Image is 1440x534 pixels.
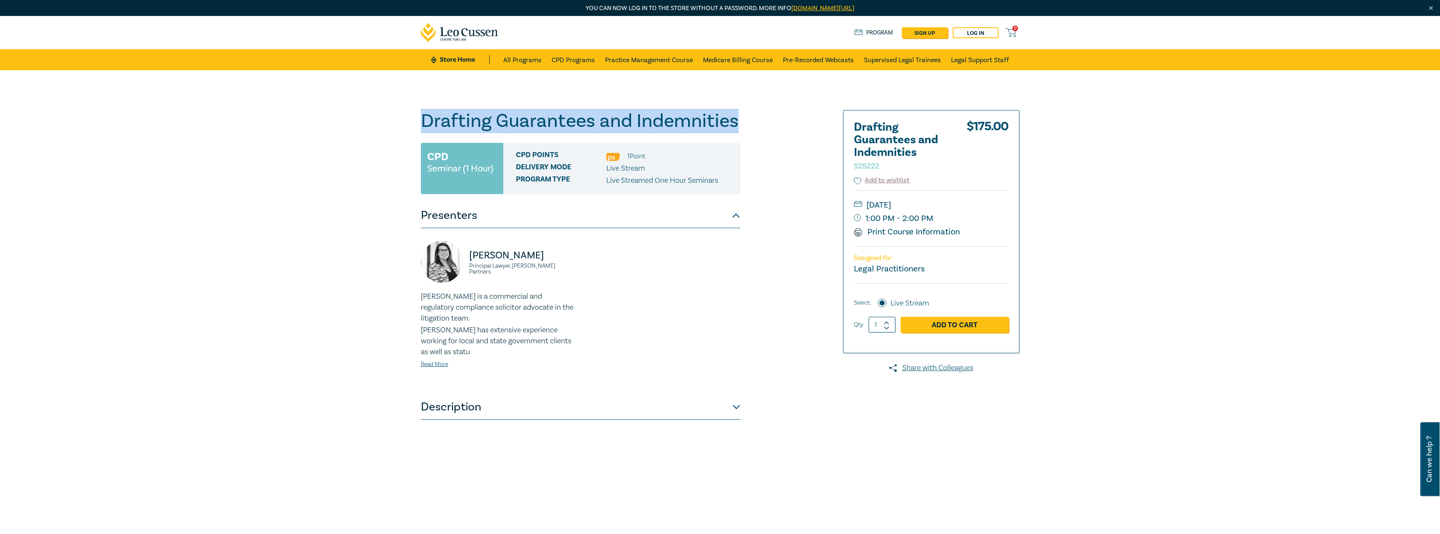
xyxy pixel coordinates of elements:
[427,164,493,173] small: Seminar (1 Hour)
[606,175,718,186] p: Live Streamed One Hour Seminars
[854,263,925,274] small: Legal Practitioners
[627,151,645,162] li: 1 Point
[854,121,946,171] h2: Drafting Guarantees and Indemnities
[791,4,854,12] a: [DOMAIN_NAME][URL]
[421,110,740,132] h1: Drafting Guarantees and Indemnities
[421,203,740,228] button: Presenters
[421,4,1020,13] p: You can now log in to the store without a password. More info
[552,49,595,70] a: CPD Programs
[854,254,1009,262] p: Designed for
[516,175,606,186] span: Program type
[516,163,606,174] span: Delivery Mode
[854,28,893,37] a: Program
[1425,427,1433,491] span: Can we help ?
[606,163,645,173] span: Live Stream
[864,49,941,70] a: Supervised Legal Trainees
[854,212,1009,225] small: 1:00 PM - 2:00 PM
[902,27,948,38] a: sign up
[469,263,576,275] small: Principal Lawyer, [PERSON_NAME] Partners
[843,363,1020,374] a: Share with Colleagues
[869,317,896,333] input: 1
[854,320,863,329] label: Qty
[854,176,910,185] button: Add to wishlist
[951,49,1009,70] a: Legal Support Staff
[421,291,576,324] p: [PERSON_NAME] is a commercial and regulatory compliance solicitor advocate in the litigation team.
[901,317,1009,333] a: Add to Cart
[1012,26,1018,31] span: 0
[854,161,879,171] small: S25222
[503,49,542,70] a: All Programs
[421,325,576,358] p: [PERSON_NAME] has extensive experience working for local and state government clients as well as ...
[605,49,693,70] a: Practice Management Course
[1427,5,1435,12] img: Close
[421,241,463,283] img: https://s3.ap-southeast-2.amazonaws.com/leo-cussen-store-production-content/Contacts/Caroline%20S...
[890,298,929,309] label: Live Stream
[421,395,740,420] button: Description
[953,27,999,38] a: Log in
[516,151,606,162] span: CPD Points
[431,55,489,64] a: Store Home
[967,121,1009,176] div: $ 175.00
[854,198,1009,212] small: [DATE]
[854,298,871,308] span: Select:
[427,149,448,164] h3: CPD
[703,49,773,70] a: Medicare Billing Course
[469,249,576,262] p: [PERSON_NAME]
[854,226,960,237] a: Print Course Information
[421,360,448,368] a: Read More
[606,153,620,161] img: Professional Skills
[783,49,854,70] a: Pre-Recorded Webcasts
